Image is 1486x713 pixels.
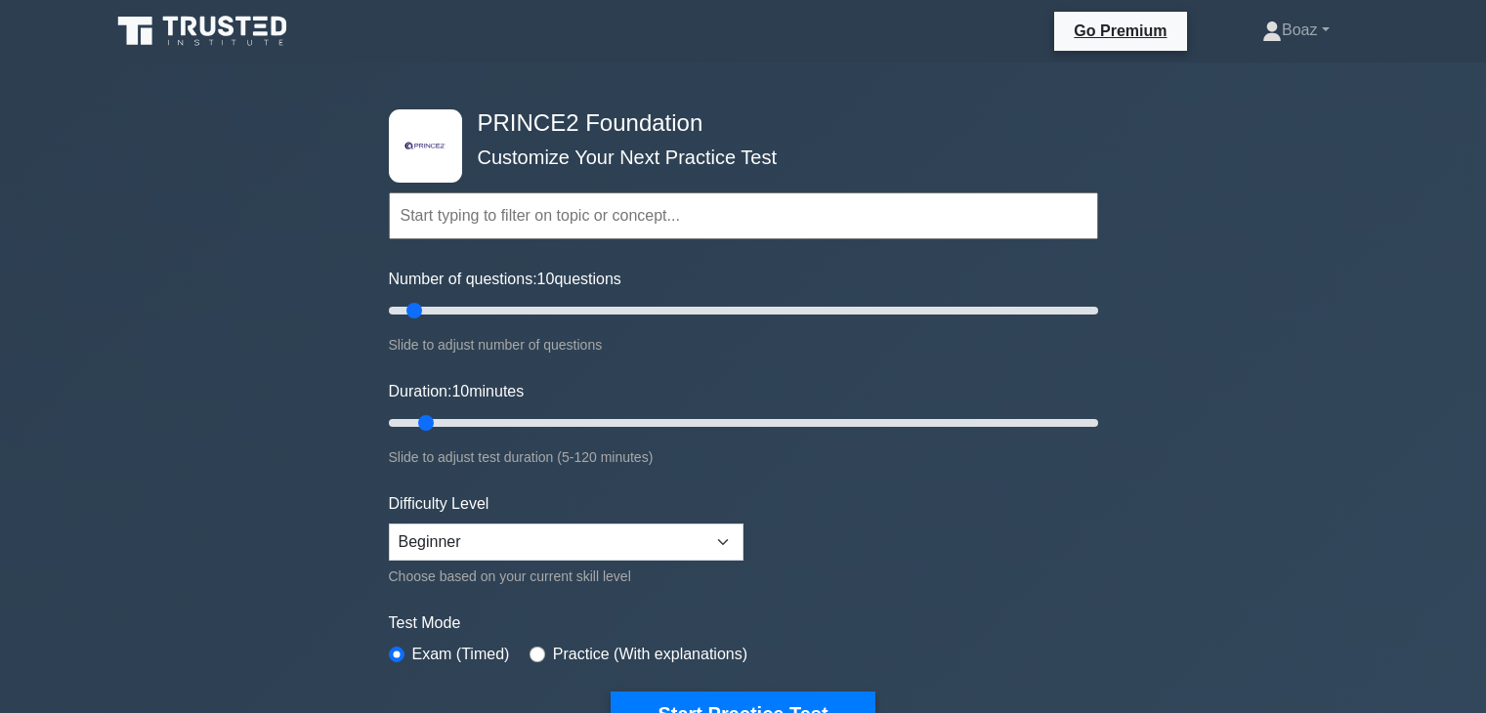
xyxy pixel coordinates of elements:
input: Start typing to filter on topic or concept... [389,192,1098,239]
a: Boaz [1215,11,1377,50]
a: Go Premium [1062,19,1178,43]
div: Choose based on your current skill level [389,565,743,588]
h4: PRINCE2 Foundation [470,109,1002,138]
label: Test Mode [389,611,1098,635]
label: Practice (With explanations) [553,643,747,666]
div: Slide to adjust test duration (5-120 minutes) [389,445,1098,469]
label: Number of questions: questions [389,268,621,291]
span: 10 [537,271,555,287]
label: Duration: minutes [389,380,525,403]
label: Difficulty Level [389,492,489,516]
label: Exam (Timed) [412,643,510,666]
span: 10 [451,383,469,399]
div: Slide to adjust number of questions [389,333,1098,356]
